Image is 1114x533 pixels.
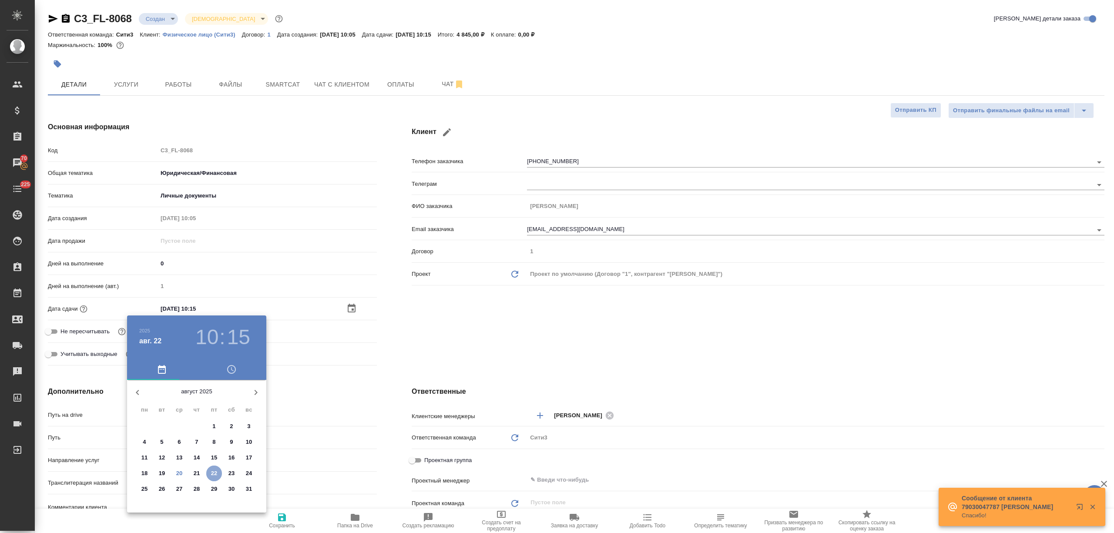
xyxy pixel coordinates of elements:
span: вт [154,406,170,414]
p: 11 [141,453,148,462]
p: 8 [212,438,215,446]
button: 3 [241,419,257,434]
button: 9 [224,434,239,450]
button: 19 [154,466,170,481]
span: пт [206,406,222,414]
p: 1 [212,422,215,431]
button: Открыть в новой вкладке [1071,498,1092,519]
span: сб [224,406,239,414]
span: вс [241,406,257,414]
p: Спасибо! [962,511,1070,520]
button: 27 [171,481,187,497]
button: 26 [154,481,170,497]
button: 18 [137,466,152,481]
p: 13 [176,453,183,462]
button: 22 [206,466,222,481]
p: 7 [195,438,198,446]
p: 24 [246,469,252,478]
button: 16 [224,450,239,466]
p: Сообщение от клиента 79030047787 [PERSON_NAME] [962,494,1070,511]
p: 2 [230,422,233,431]
button: 15 [227,325,250,349]
button: Закрыть [1084,503,1101,511]
button: 12 [154,450,170,466]
button: 25 [137,481,152,497]
p: 21 [194,469,200,478]
p: 26 [159,485,165,493]
button: авг. 22 [139,336,161,346]
span: пн [137,406,152,414]
p: 3 [247,422,250,431]
span: чт [189,406,205,414]
button: 10 [241,434,257,450]
button: 5 [154,434,170,450]
p: 4 [143,438,146,446]
p: 17 [246,453,252,462]
button: 4 [137,434,152,450]
p: 5 [160,438,163,446]
button: 23 [224,466,239,481]
button: 28 [189,481,205,497]
p: 27 [176,485,183,493]
p: 31 [246,485,252,493]
button: 17 [241,450,257,466]
p: 10 [246,438,252,446]
p: август 2025 [148,387,245,396]
button: 14 [189,450,205,466]
button: 30 [224,481,239,497]
p: 29 [211,485,218,493]
button: 31 [241,481,257,497]
p: 6 [178,438,181,446]
p: 15 [211,453,218,462]
p: 22 [211,469,218,478]
button: 15 [206,450,222,466]
button: 29 [206,481,222,497]
button: 13 [171,450,187,466]
button: 10 [195,325,218,349]
button: 7 [189,434,205,450]
button: 24 [241,466,257,481]
p: 16 [228,453,235,462]
p: 25 [141,485,148,493]
button: 21 [189,466,205,481]
p: 23 [228,469,235,478]
button: 1 [206,419,222,434]
button: 6 [171,434,187,450]
p: 20 [176,469,183,478]
p: 19 [159,469,165,478]
button: 20 [171,466,187,481]
button: 2 [224,419,239,434]
p: 18 [141,469,148,478]
h3: : [219,325,225,349]
p: 14 [194,453,200,462]
p: 28 [194,485,200,493]
button: 2025 [139,328,150,333]
p: 12 [159,453,165,462]
p: 30 [228,485,235,493]
button: 8 [206,434,222,450]
button: 11 [137,450,152,466]
span: ср [171,406,187,414]
p: 9 [230,438,233,446]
